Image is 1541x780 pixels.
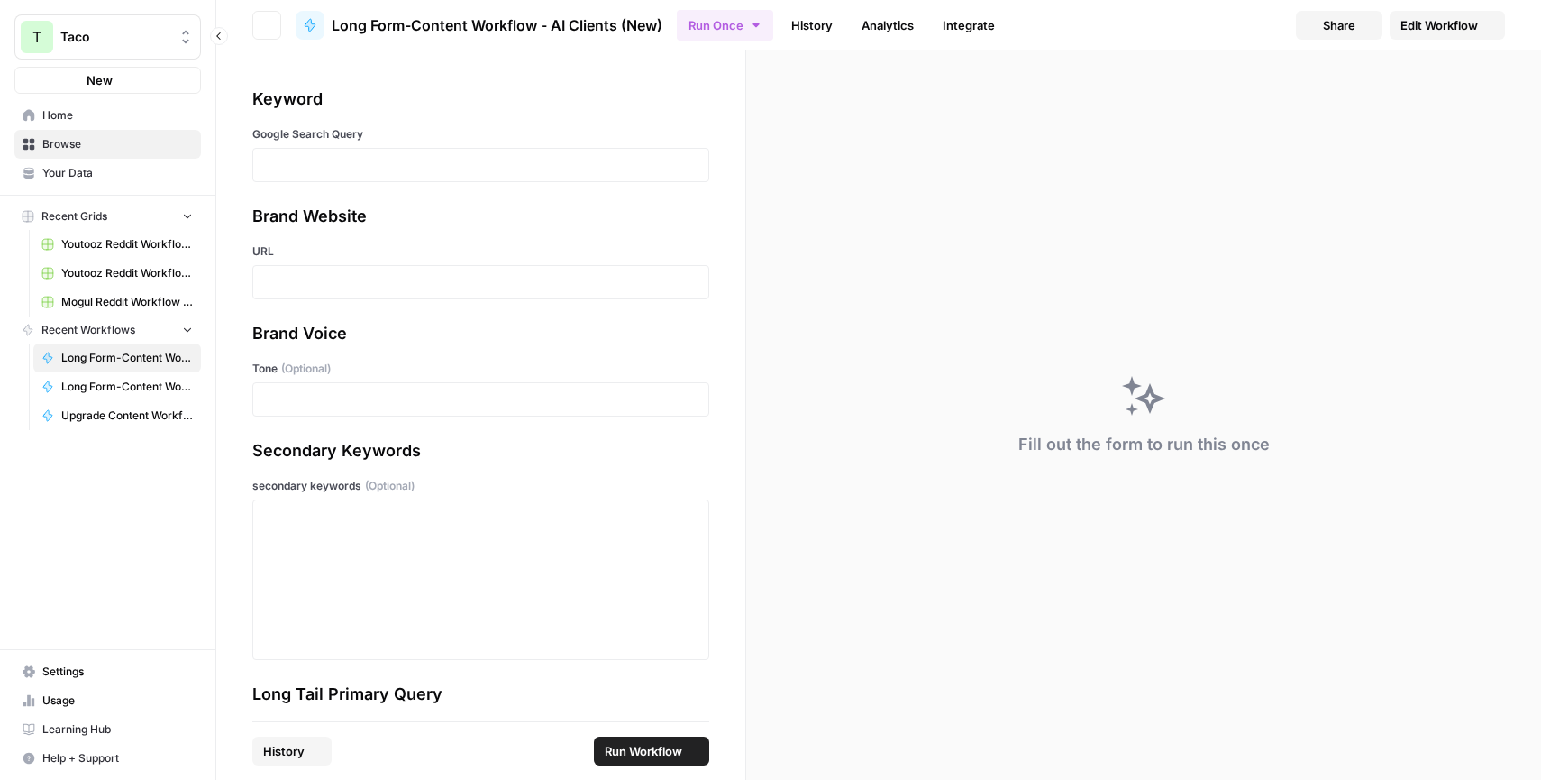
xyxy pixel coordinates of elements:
[61,236,193,252] span: Youtooz Reddit Workflow Grid (1)
[14,67,201,94] button: New
[14,317,201,344] button: Recent Workflows
[263,742,305,760] span: History
[14,203,201,230] button: Recent Grids
[42,664,193,680] span: Settings
[33,372,201,401] a: Long Form-Content Workflow - All Clients (New)
[61,408,193,424] span: Upgrade Content Workflow - Nurx
[252,321,709,346] div: Brand Voice
[780,11,843,40] a: History
[252,243,709,260] label: URL
[42,107,193,124] span: Home
[14,657,201,686] a: Settings
[252,737,332,766] button: History
[61,379,193,395] span: Long Form-Content Workflow - All Clients (New)
[14,744,201,773] button: Help + Support
[42,165,193,181] span: Your Data
[14,101,201,130] a: Home
[252,87,709,112] div: Keyword
[33,344,201,372] a: Long Form-Content Workflow - AI Clients (New)
[1400,16,1478,34] span: Edit Workflow
[281,361,331,377] span: (Optional)
[851,11,925,40] a: Analytics
[61,265,193,281] span: Youtooz Reddit Workflow Grid
[32,26,41,48] span: T
[1390,11,1505,40] a: Edit Workflow
[14,14,201,60] button: Workspace: Taco
[14,130,201,159] a: Browse
[677,10,773,41] button: Run Once
[42,693,193,709] span: Usage
[605,742,682,760] span: Run Workflow
[14,686,201,715] a: Usage
[252,478,709,494] label: secondary keywords
[1323,16,1355,34] span: Share
[932,11,1006,40] a: Integrate
[61,294,193,310] span: Mogul Reddit Workflow Grid (1)
[42,721,193,738] span: Learning Hub
[33,288,201,317] a: Mogul Reddit Workflow Grid (1)
[252,361,709,377] label: Tone
[252,438,709,463] div: Secondary Keywords
[33,401,201,430] a: Upgrade Content Workflow - Nurx
[60,28,169,46] span: Taco
[332,14,662,36] span: Long Form-Content Workflow - AI Clients (New)
[14,159,201,188] a: Your Data
[1296,11,1382,40] button: Share
[42,750,193,766] span: Help + Support
[61,350,193,366] span: Long Form-Content Workflow - AI Clients (New)
[41,322,135,338] span: Recent Workflows
[296,11,662,40] a: Long Form-Content Workflow - AI Clients (New)
[14,715,201,744] a: Learning Hub
[365,478,415,494] span: (Optional)
[594,737,709,766] button: Run Workflow
[1018,432,1270,457] div: Fill out the form to run this once
[252,126,709,142] label: Google Search Query
[42,136,193,152] span: Browse
[41,208,107,225] span: Recent Grids
[252,682,709,707] div: Long Tail Primary Query
[33,230,201,259] a: Youtooz Reddit Workflow Grid (1)
[252,204,709,229] div: Brand Website
[33,259,201,288] a: Youtooz Reddit Workflow Grid
[87,71,113,89] span: New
